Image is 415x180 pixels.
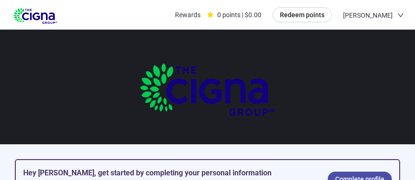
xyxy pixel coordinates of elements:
[207,12,214,18] span: star
[343,0,393,30] span: [PERSON_NAME]
[23,167,313,179] h5: Hey [PERSON_NAME], get started by completing your personal information
[280,10,324,20] span: Redeem points
[397,12,404,19] span: down
[272,7,332,22] button: Redeem points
